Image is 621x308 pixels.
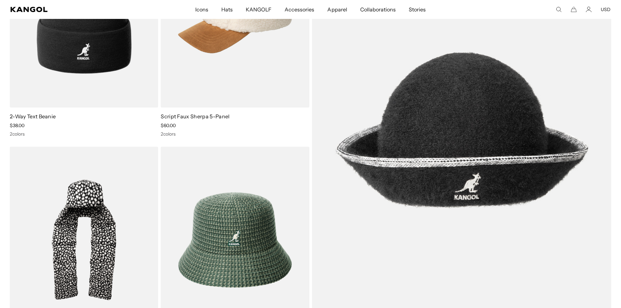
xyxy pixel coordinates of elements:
[10,131,158,137] div: 2 colors
[556,7,562,12] summary: Search here
[10,113,56,120] a: 2-Way Text Beanie
[10,7,129,12] a: Kangol
[161,113,229,120] a: Script Faux Sherpa 5-Panel
[586,7,592,12] a: Account
[161,131,309,137] div: 2 colors
[601,7,611,12] button: USD
[10,123,24,128] span: $38.00
[571,7,577,12] button: Cart
[161,123,176,128] span: $60.00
